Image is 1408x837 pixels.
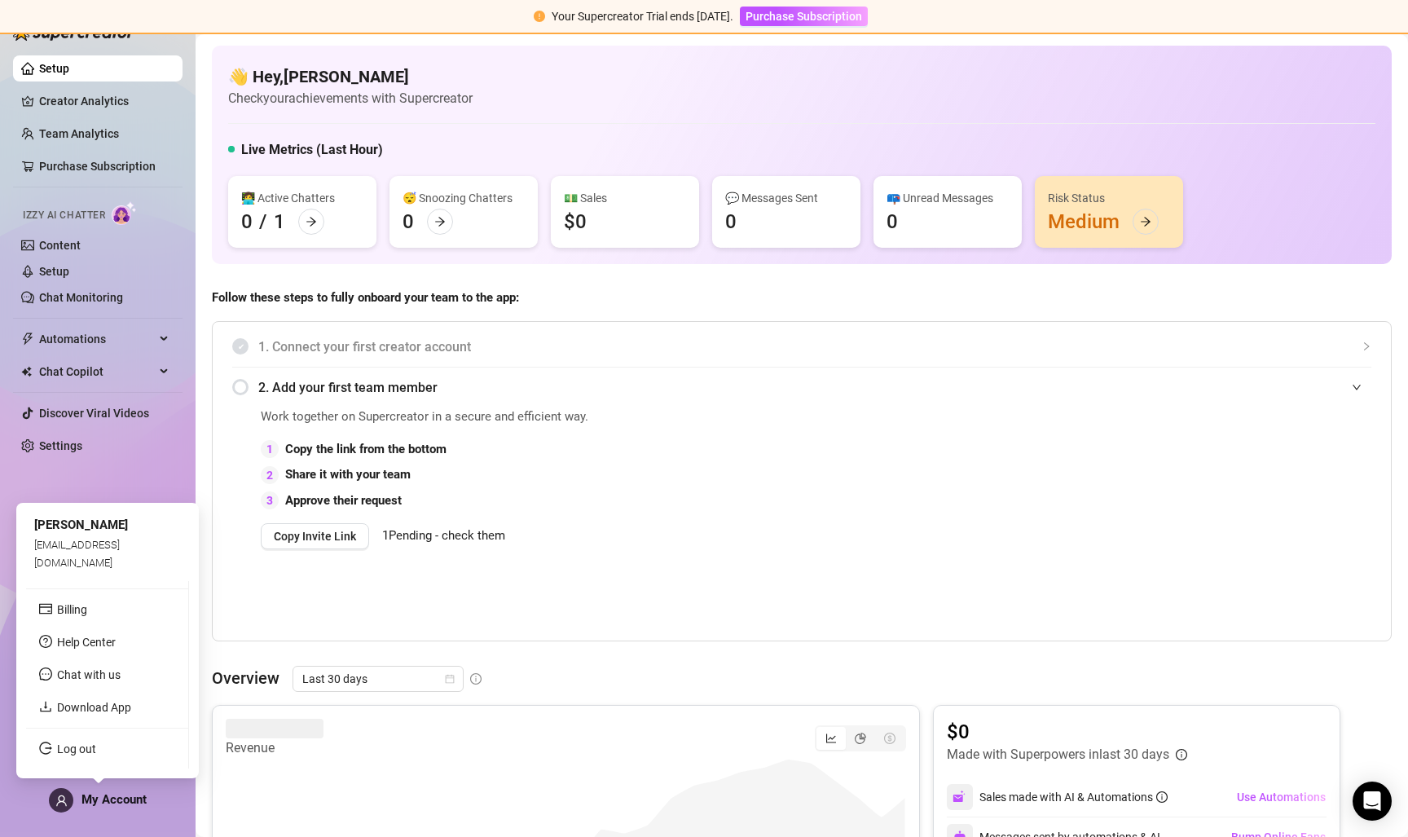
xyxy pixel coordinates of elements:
[112,201,137,225] img: AI Chatter
[382,528,505,543] span: 1 Pending - check them
[306,216,317,227] span: arrow-right
[564,189,686,207] div: 💵 Sales
[261,407,1005,427] span: Work together on Supercreator in a secure and efficient way.
[39,88,169,114] a: Creator Analytics
[34,538,120,568] span: [EMAIL_ADDRESS][DOMAIN_NAME]
[285,467,411,482] strong: Share it with your team
[261,491,279,509] div: 3
[226,738,323,758] article: Revenue
[39,127,119,140] a: Team Analytics
[261,523,369,549] button: Copy Invite Link
[34,518,128,532] span: [PERSON_NAME]
[39,667,52,681] span: message
[445,674,455,684] span: calendar
[228,88,473,108] article: Check your achievements with Supercreator
[57,701,131,714] a: Download App
[746,10,862,23] span: Purchase Subscription
[369,526,505,546] a: 1Pending - check them
[39,160,156,173] a: Purchase Subscription
[1140,216,1151,227] span: arrow-right
[302,667,454,691] span: Last 30 days
[470,673,482,685] span: info-circle
[274,209,285,235] div: 1
[241,209,253,235] div: 0
[1156,791,1168,803] span: info-circle
[258,337,1371,357] span: 1. Connect your first creator account
[232,368,1371,407] div: 2. Add your first team member
[26,597,188,623] li: Billing
[740,7,868,26] button: Purchase Subscription
[261,440,279,458] div: 1
[403,209,414,235] div: 0
[39,291,123,304] a: Chat Monitoring
[228,65,473,88] h4: 👋 Hey, [PERSON_NAME]
[434,216,446,227] span: arrow-right
[725,189,847,207] div: 💬 Messages Sent
[39,239,81,252] a: Content
[39,407,149,420] a: Discover Viral Videos
[887,209,898,235] div: 0
[285,493,402,508] strong: Approve their request
[241,140,383,160] h5: Live Metrics (Last Hour)
[57,742,96,756] a: Log out
[1048,189,1170,207] div: Risk Status
[39,265,69,278] a: Setup
[261,466,279,484] div: 2
[1237,791,1326,804] span: Use Automations
[1176,749,1187,760] span: info-circle
[57,636,116,649] a: Help Center
[403,189,525,207] div: 😴 Snoozing Chatters
[232,327,1371,367] div: 1. Connect your first creator account
[815,725,906,751] div: segmented control
[725,209,737,235] div: 0
[23,208,105,223] span: Izzy AI Chatter
[21,333,34,346] span: thunderbolt
[947,719,1187,745] article: $0
[564,209,587,235] div: $0
[1236,784,1327,810] button: Use Automations
[81,792,147,807] span: My Account
[241,189,363,207] div: 👩‍💻 Active Chatters
[552,10,733,23] span: Your Supercreator Trial ends [DATE].
[212,290,519,305] strong: Follow these steps to fully onboard your team to the app:
[21,366,32,377] img: Chat Copilot
[258,377,1371,398] span: 2. Add your first team member
[274,530,356,543] span: Copy Invite Link
[57,603,87,616] a: Billing
[1353,782,1392,821] div: Open Intercom Messenger
[884,733,895,744] span: dollar-circle
[212,666,279,690] article: Overview
[57,668,121,681] span: Chat with us
[740,10,868,23] a: Purchase Subscription
[1352,382,1362,392] span: expanded
[55,795,68,807] span: user
[825,733,837,744] span: line-chart
[953,790,967,804] img: svg%3e
[534,11,545,22] span: exclamation-circle
[39,359,155,385] span: Chat Copilot
[285,442,447,456] strong: Copy the link from the bottom
[39,439,82,452] a: Settings
[1045,407,1371,616] iframe: Adding Team Members
[979,788,1168,806] div: Sales made with AI & Automations
[39,326,155,352] span: Automations
[887,189,1009,207] div: 📪 Unread Messages
[947,745,1169,764] article: Made with Superpowers in last 30 days
[39,62,69,75] a: Setup
[855,733,866,744] span: pie-chart
[26,736,188,762] li: Log out
[1362,341,1371,351] span: collapsed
